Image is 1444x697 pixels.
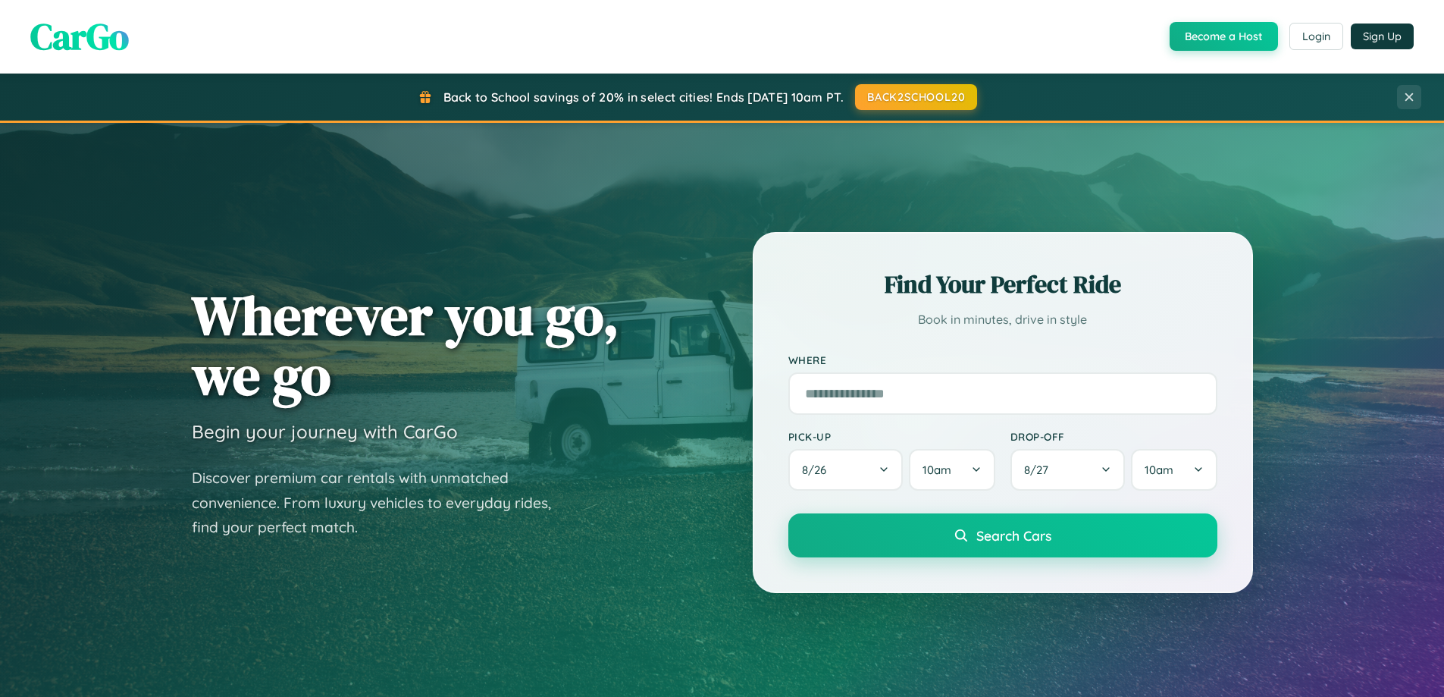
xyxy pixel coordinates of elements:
label: Drop-off [1010,430,1217,443]
span: Search Cars [976,527,1051,544]
span: 10am [922,463,951,477]
button: 8/26 [788,449,904,491]
button: 10am [909,449,995,491]
h3: Begin your journey with CarGo [192,420,458,443]
span: 8 / 26 [802,463,834,477]
span: 10am [1145,463,1173,477]
button: 10am [1131,449,1217,491]
button: Login [1289,23,1343,50]
h1: Wherever you go, we go [192,285,619,405]
span: Back to School savings of 20% in select cities! Ends [DATE] 10am PT. [443,89,844,105]
button: BACK2SCHOOL20 [855,84,977,110]
h2: Find Your Perfect Ride [788,268,1217,301]
p: Book in minutes, drive in style [788,309,1217,331]
button: 8/27 [1010,449,1126,491]
button: Become a Host [1170,22,1278,51]
label: Where [788,353,1217,366]
p: Discover premium car rentals with unmatched convenience. From luxury vehicles to everyday rides, ... [192,466,571,540]
label: Pick-up [788,430,995,443]
span: CarGo [30,11,129,61]
button: Sign Up [1351,24,1414,49]
button: Search Cars [788,513,1217,557]
span: 8 / 27 [1024,463,1056,477]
